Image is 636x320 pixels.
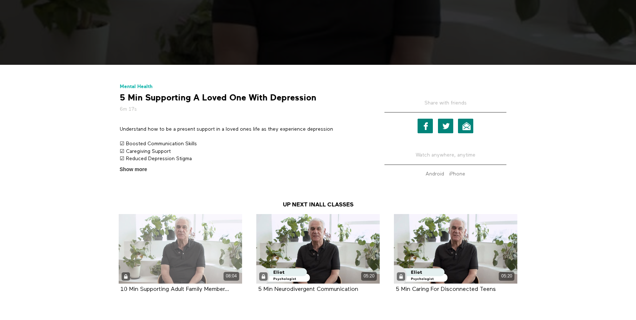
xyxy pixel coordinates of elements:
[224,272,239,280] div: 08:04
[447,171,467,177] a: iPhone
[361,272,377,280] div: 05:20
[114,201,522,209] h3: Up Next in
[120,126,364,133] p: Understand how to be a present support in a loved ones life as they experience depression
[396,287,496,292] a: 5 Min Caring For Disconnected Teens
[121,287,229,292] a: 10 Min Supporting Adult Family Member...
[120,140,364,162] p: ☑ Boosted Communication Skills ☑ Caregiving Support ☑ Reduced Depression Stigma
[438,119,453,133] a: Twitter
[315,201,353,208] a: All Classes
[424,171,446,177] a: Android
[384,146,506,165] h5: Watch anywhere, anytime
[499,272,514,280] div: 05:20
[394,214,517,284] a: 5 Min Caring For Disconnected Teens 05:20
[426,171,444,177] strong: Android
[121,287,229,292] strong: 10 Min Supporting Adult Family Member...
[458,119,473,133] a: Email
[396,287,496,292] strong: 5 Min Caring For Disconnected Teens
[120,92,316,103] strong: 5 Min Supporting A Loved One With Depression
[120,106,364,113] h5: 6m 17s
[418,119,433,133] a: Facebook
[449,171,465,177] strong: iPhone
[120,84,153,89] a: Mental Health
[384,99,506,112] h5: Share with friends
[120,166,147,173] span: Show more
[119,214,242,284] a: 10 Min Supporting Adult Family Member... 08:04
